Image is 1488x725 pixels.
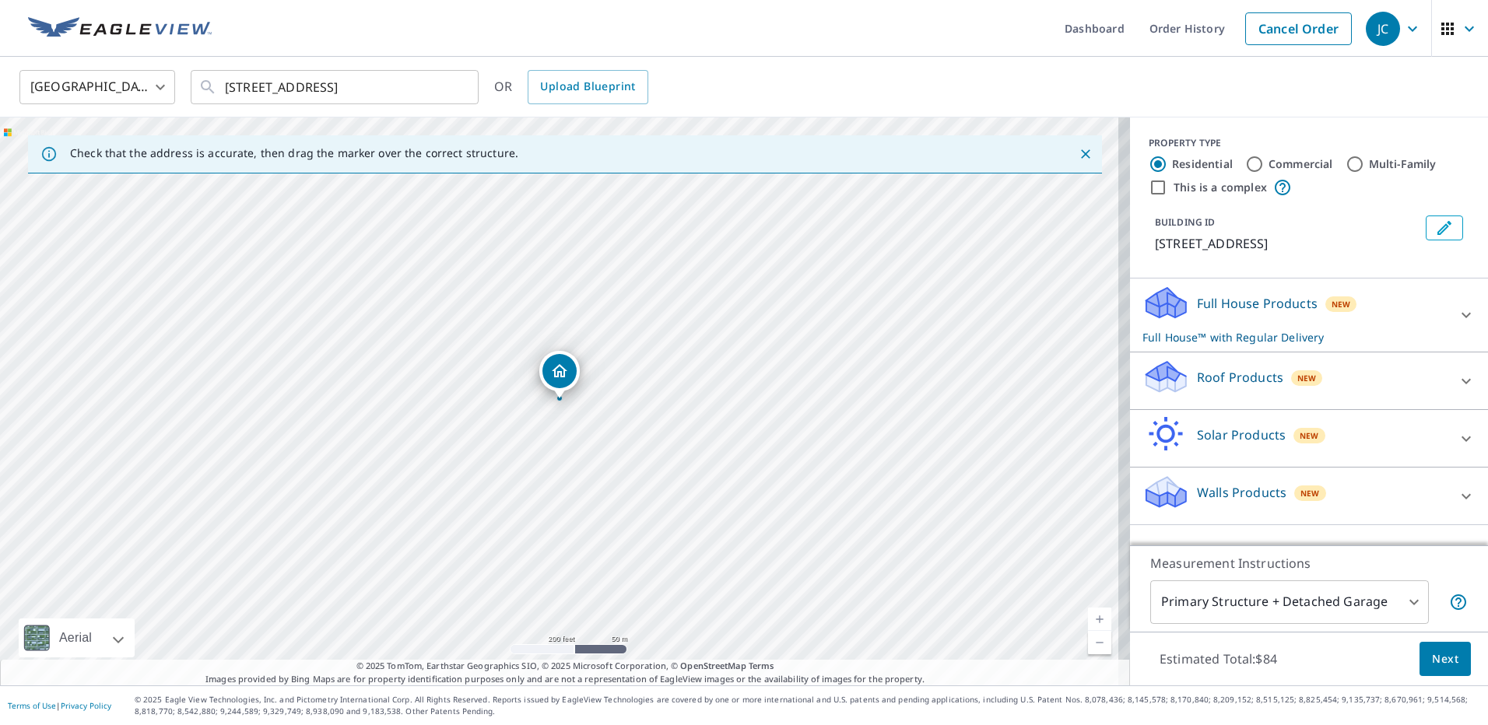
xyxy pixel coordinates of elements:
[1150,580,1429,624] div: Primary Structure + Detached Garage
[8,701,111,710] p: |
[494,70,648,104] div: OR
[1426,215,1463,240] button: Edit building 1
[28,17,212,40] img: EV Logo
[1142,416,1476,461] div: Solar ProductsNew
[1269,156,1333,172] label: Commercial
[1088,631,1111,654] a: Current Level 17, Zoom Out
[1150,554,1468,573] p: Measurement Instructions
[1142,359,1476,403] div: Roof ProductsNew
[356,660,774,673] span: © 2025 TomTom, Earthstar Geographics SIO, © 2025 Microsoft Corporation, ©
[19,618,135,657] div: Aerial
[1174,180,1267,195] label: This is a complex
[1149,136,1469,150] div: PROPERTY TYPE
[1449,593,1468,611] span: Your report will include the primary structure and a detached garage if one exists.
[680,660,746,671] a: OpenStreetMap
[1142,285,1476,345] div: Full House ProductsNewFull House™ with Regular Delivery
[1197,426,1286,444] p: Solar Products
[54,618,97,657] div: Aerial
[539,351,580,399] div: Dropped pin, building 1, Residential property, 406 27 AVE NW CALGARY AB T2M2H6
[1297,372,1317,384] span: New
[1197,483,1286,502] p: Walls Products
[135,694,1480,717] p: © 2025 Eagle View Technologies, Inc. and Pictometry International Corp. All Rights Reserved. Repo...
[1147,642,1290,676] p: Estimated Total: $84
[1420,642,1471,677] button: Next
[528,70,647,104] a: Upload Blueprint
[1245,12,1352,45] a: Cancel Order
[1300,429,1319,442] span: New
[1366,12,1400,46] div: JC
[1142,329,1448,345] p: Full House™ with Regular Delivery
[1142,474,1476,518] div: Walls ProductsNew
[1076,144,1096,164] button: Close
[1155,215,1215,229] p: BUILDING ID
[61,700,111,711] a: Privacy Policy
[1300,487,1320,499] span: New
[1197,294,1318,313] p: Full House Products
[70,146,518,160] p: Check that the address is accurate, then drag the marker over the correct structure.
[1369,156,1437,172] label: Multi-Family
[8,700,56,711] a: Terms of Use
[225,65,447,109] input: Search by address or latitude-longitude
[19,65,175,109] div: [GEOGRAPHIC_DATA]
[1332,298,1351,310] span: New
[1432,650,1458,669] span: Next
[1197,368,1283,387] p: Roof Products
[1155,234,1420,253] p: [STREET_ADDRESS]
[749,660,774,671] a: Terms
[1172,156,1233,172] label: Residential
[540,77,635,96] span: Upload Blueprint
[1088,608,1111,631] a: Current Level 17, Zoom In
